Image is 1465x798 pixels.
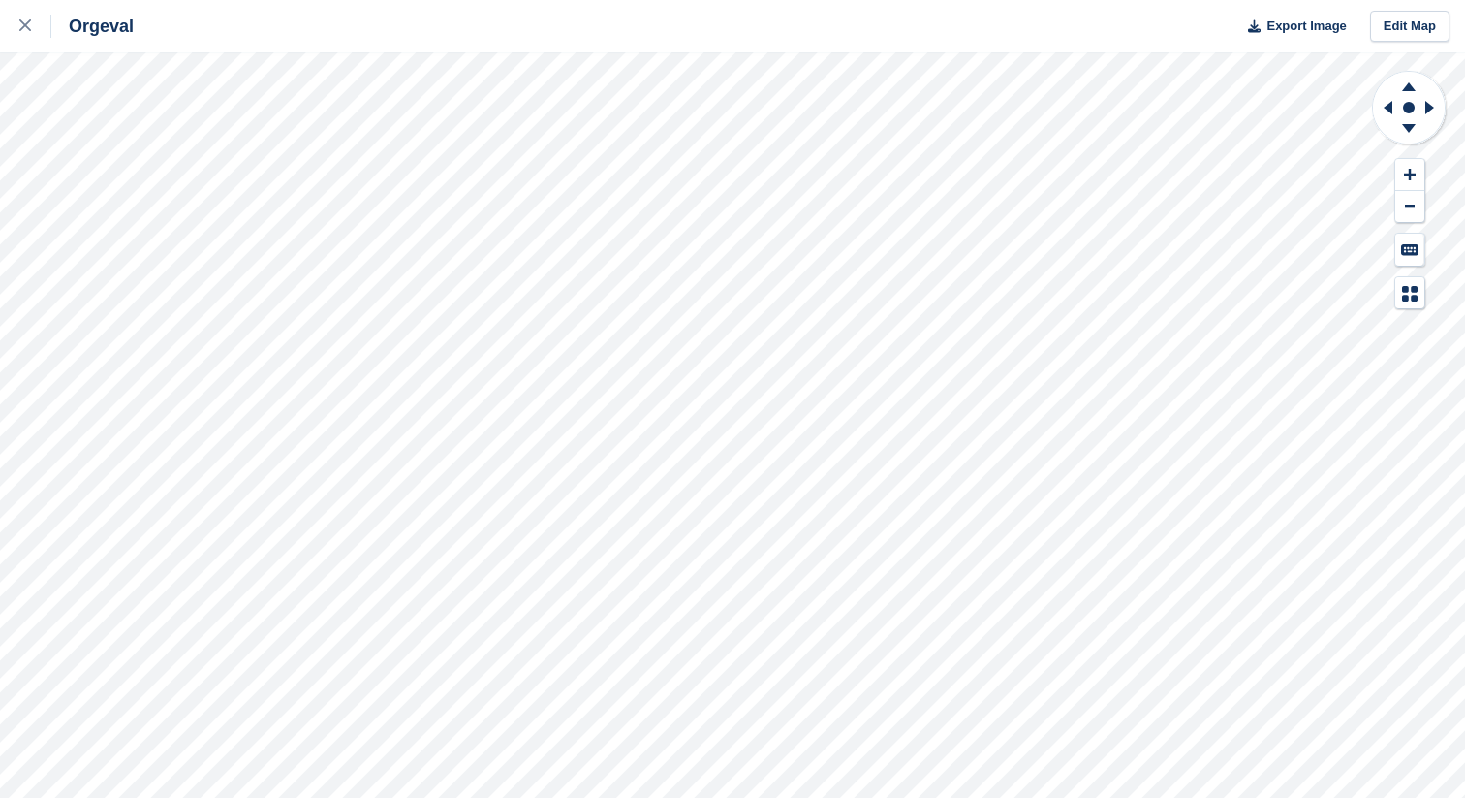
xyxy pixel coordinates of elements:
[1236,11,1347,43] button: Export Image
[1395,234,1424,266] button: Keyboard Shortcuts
[1370,11,1449,43] a: Edit Map
[1395,277,1424,309] button: Map Legend
[1395,159,1424,191] button: Zoom In
[1266,16,1346,36] span: Export Image
[1395,191,1424,223] button: Zoom Out
[51,15,134,38] div: Orgeval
